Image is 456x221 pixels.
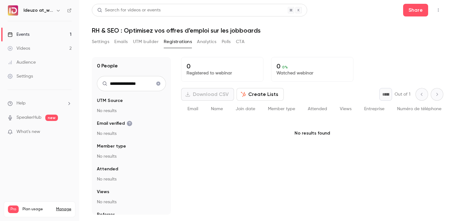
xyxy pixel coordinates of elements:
[8,31,29,38] div: Events
[8,5,18,16] img: Ideuzo at_work
[222,37,231,47] button: Polls
[97,62,118,70] h1: 0 People
[187,107,198,111] span: Email
[97,130,166,137] p: No results
[282,65,288,69] span: 0 %
[197,37,217,47] button: Analytics
[187,70,258,76] p: Registered to webinar
[97,98,123,104] span: UTM Source
[211,107,223,111] span: Name
[97,212,115,218] span: Referrer
[8,45,30,52] div: Videos
[276,62,348,70] p: 0
[181,117,443,149] p: No results found
[56,207,71,212] a: Manage
[92,27,443,34] h1: RH & SEO : Optimisez vos offres d’emploi sur les jobboards
[97,143,126,149] span: Member type
[97,166,118,172] span: Attended
[187,62,258,70] p: 0
[8,100,72,107] li: help-dropdown-opener
[276,70,348,76] p: Watched webinar
[364,107,384,111] span: Entreprise
[268,107,295,111] span: Member type
[237,88,284,101] button: Create Lists
[16,114,41,121] a: SpeakerHub
[97,7,161,14] div: Search for videos or events
[8,205,19,213] span: Pro
[22,207,52,212] span: Plan usage
[395,91,410,98] p: Out of 1
[23,7,53,14] h6: Ideuzo at_work
[16,100,26,107] span: Help
[97,176,166,182] p: No results
[308,107,327,111] span: Attended
[133,37,159,47] button: UTM builder
[153,79,163,89] button: Clear search
[97,108,166,114] p: No results
[97,120,132,127] span: Email verified
[64,129,72,135] iframe: Noticeable Trigger
[236,37,244,47] button: CTA
[8,73,33,79] div: Settings
[403,4,428,16] button: Share
[92,37,109,47] button: Settings
[114,37,128,47] button: Emails
[164,37,192,47] button: Registrations
[45,115,58,121] span: new
[8,59,36,66] div: Audience
[236,107,255,111] span: Join date
[97,189,109,195] span: Views
[340,107,351,111] span: Views
[397,107,441,111] span: Numéro de téléphone
[16,129,40,135] span: What's new
[97,199,166,205] p: No results
[97,153,166,160] p: No results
